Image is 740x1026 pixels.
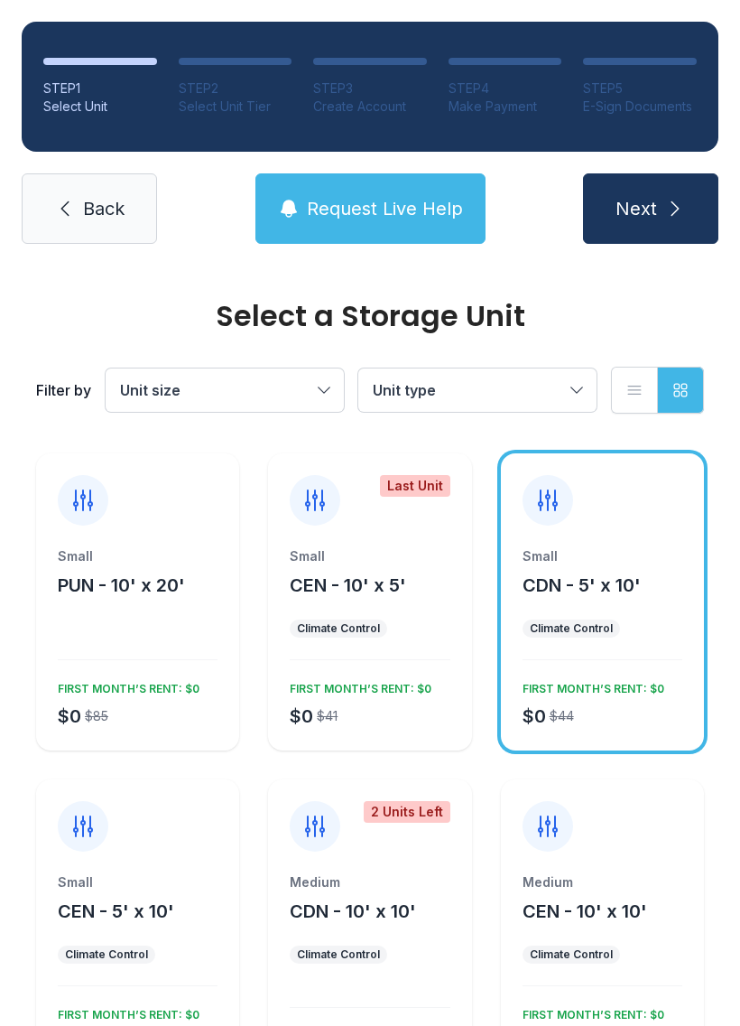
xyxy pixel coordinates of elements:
[523,574,641,596] span: CDN - 5' x 10'
[179,98,292,116] div: Select Unit Tier
[583,98,697,116] div: E-Sign Documents
[523,900,647,922] span: CEN - 10' x 10'
[106,368,344,412] button: Unit size
[290,547,449,565] div: Small
[58,547,217,565] div: Small
[523,873,682,891] div: Medium
[364,801,450,823] div: 2 Units Left
[297,947,380,962] div: Climate Control
[290,574,406,596] span: CEN - 10' x 5'
[373,381,436,399] span: Unit type
[65,947,148,962] div: Climate Control
[83,196,125,221] span: Back
[290,704,313,729] div: $0
[290,899,416,924] button: CDN - 10' x 10'
[282,675,431,696] div: FIRST MONTH’S RENT: $0
[530,947,613,962] div: Climate Control
[515,1001,664,1022] div: FIRST MONTH’S RENT: $0
[358,368,597,412] button: Unit type
[36,379,91,401] div: Filter by
[36,302,704,331] div: Select a Storage Unit
[58,899,174,924] button: CEN - 5' x 10'
[120,381,180,399] span: Unit size
[51,1001,199,1022] div: FIRST MONTH’S RENT: $0
[523,573,641,598] button: CDN - 5' x 10'
[51,675,199,696] div: FIRST MONTH’S RENT: $0
[290,573,406,598] button: CEN - 10' x 5'
[290,873,449,891] div: Medium
[58,573,185,598] button: PUN - 10' x 20'
[297,621,380,636] div: Climate Control
[550,707,574,725] div: $44
[58,873,217,891] div: Small
[317,707,338,725] div: $41
[515,675,664,696] div: FIRST MONTH’S RENT: $0
[58,704,81,729] div: $0
[615,196,657,221] span: Next
[313,98,427,116] div: Create Account
[179,79,292,98] div: STEP 2
[43,98,157,116] div: Select Unit
[449,98,562,116] div: Make Payment
[523,704,546,729] div: $0
[43,79,157,98] div: STEP 1
[307,196,463,221] span: Request Live Help
[583,79,697,98] div: STEP 5
[313,79,427,98] div: STEP 3
[449,79,562,98] div: STEP 4
[290,900,416,922] span: CDN - 10' x 10'
[380,475,450,497] div: Last Unit
[58,900,174,922] span: CEN - 5' x 10'
[58,574,185,596] span: PUN - 10' x 20'
[523,899,647,924] button: CEN - 10' x 10'
[85,707,108,725] div: $85
[530,621,613,636] div: Climate Control
[523,547,682,565] div: Small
